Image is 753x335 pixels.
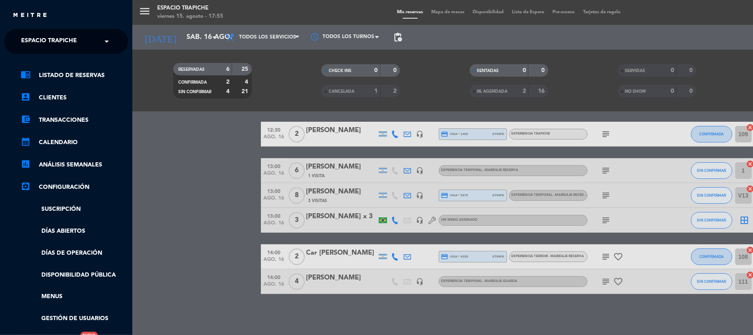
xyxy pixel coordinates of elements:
i: assessment [21,159,31,169]
i: calendar_month [21,137,31,147]
a: Gestión de usuarios [21,314,128,323]
a: account_balance_walletTransacciones [21,115,128,125]
img: MEITRE [12,12,48,19]
a: Disponibilidad pública [21,270,128,280]
i: account_balance_wallet [21,114,31,124]
a: chrome_reader_modeListado de Reservas [21,70,128,80]
i: chrome_reader_mode [21,70,31,80]
a: Días abiertos [21,227,128,236]
a: assessmentANÁLISIS SEMANALES [21,160,128,170]
a: account_boxClientes [21,93,128,103]
a: Suscripción [21,205,128,214]
a: Configuración [21,182,128,192]
a: Días de Operación [21,248,128,258]
i: settings_applications [21,181,31,191]
i: account_box [21,92,31,102]
span: pending_actions [393,32,403,42]
span: Espacio Trapiche [21,33,77,50]
a: calendar_monthCalendario [21,137,128,147]
a: Menus [21,292,128,301]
